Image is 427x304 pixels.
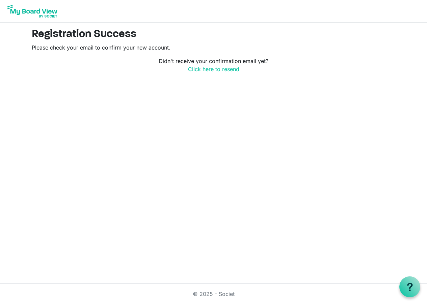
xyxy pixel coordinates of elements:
[32,28,396,41] h2: Registration Success
[5,3,59,20] img: My Board View Logo
[32,43,396,52] p: Please check your email to confirm your new account.
[188,66,239,72] a: Click here to resend
[32,57,396,73] p: Didn't receive your confirmation email yet?
[193,291,235,297] a: © 2025 - Societ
